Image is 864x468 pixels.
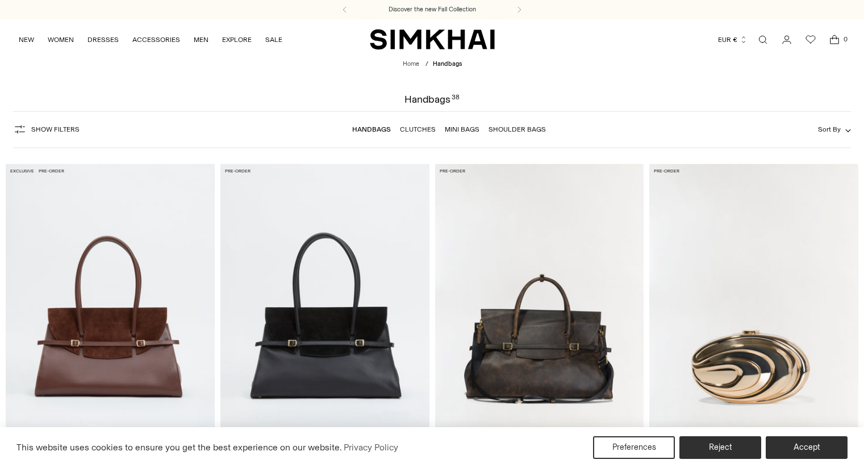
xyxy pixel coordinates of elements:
button: EUR € [718,27,748,52]
span: 0 [840,34,850,44]
nav: Linked collections [352,117,546,141]
a: Discover the new Fall Collection [389,5,476,14]
span: Handbags [433,60,462,68]
button: Preferences [593,436,675,459]
a: Wishlist [799,28,822,51]
a: Clutches [400,125,436,133]
a: Privacy Policy (opens in a new tab) [342,439,400,456]
div: 38 [452,94,460,104]
h1: Handbags [404,94,460,104]
a: SALE [265,27,282,52]
a: Handbags [352,125,391,133]
button: Sort By [818,123,851,136]
span: This website uses cookies to ensure you get the best experience on our website. [16,442,342,453]
a: Go to the account page [775,28,798,51]
a: Open cart modal [823,28,846,51]
a: MEN [194,27,208,52]
button: Accept [766,436,848,459]
a: Mini Bags [445,125,479,133]
a: NEW [19,27,34,52]
span: Show Filters [31,125,80,133]
button: Reject [679,436,761,459]
a: EXPLORE [222,27,252,52]
a: Home [403,60,419,68]
a: WOMEN [48,27,74,52]
button: Show Filters [13,120,80,138]
a: Shoulder Bags [489,125,546,133]
span: Sort By [818,125,841,133]
div: / [425,60,428,69]
a: Open search modal [752,28,774,51]
a: ACCESSORIES [132,27,180,52]
a: SIMKHAI [370,28,495,50]
a: DRESSES [87,27,119,52]
nav: breadcrumbs [403,60,462,69]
